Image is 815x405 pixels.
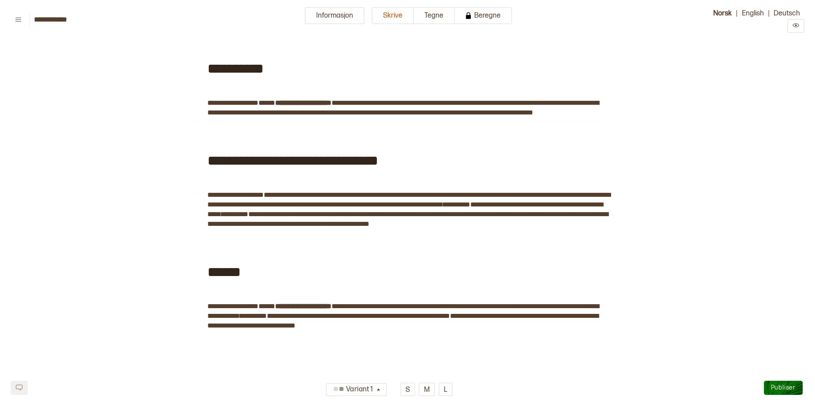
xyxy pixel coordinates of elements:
[326,383,387,396] button: Variant 1
[455,7,512,24] button: Beregne
[764,381,803,395] button: Publiser
[694,7,804,33] div: | |
[769,7,804,19] button: Deutsch
[331,383,375,397] div: Variant 1
[414,7,455,24] button: Tegne
[787,19,804,33] button: Preview
[419,383,435,396] button: M
[455,7,512,33] a: Beregne
[305,7,365,24] button: Informasjon
[709,7,736,19] button: Norsk
[372,7,414,33] a: Skrive
[439,383,453,396] button: L
[414,7,455,33] a: Tegne
[372,7,414,24] button: Skrive
[738,7,768,19] button: English
[787,22,804,31] a: Preview
[771,384,796,391] span: Publiser
[793,22,799,29] svg: Preview
[400,383,415,396] button: S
